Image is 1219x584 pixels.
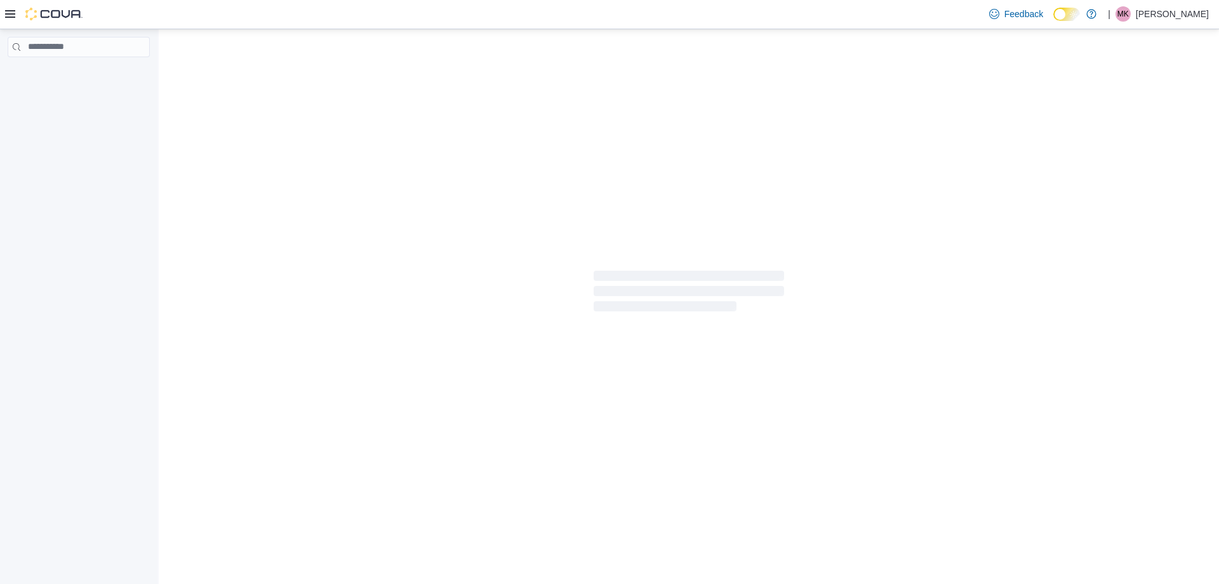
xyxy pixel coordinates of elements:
[1053,8,1080,21] input: Dark Mode
[1136,6,1209,22] p: [PERSON_NAME]
[984,1,1048,27] a: Feedback
[25,8,83,20] img: Cova
[1004,8,1043,20] span: Feedback
[594,273,784,314] span: Loading
[8,60,150,90] nav: Complex example
[1108,6,1110,22] p: |
[1117,6,1129,22] span: MK
[1116,6,1131,22] div: Morgan Kinahan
